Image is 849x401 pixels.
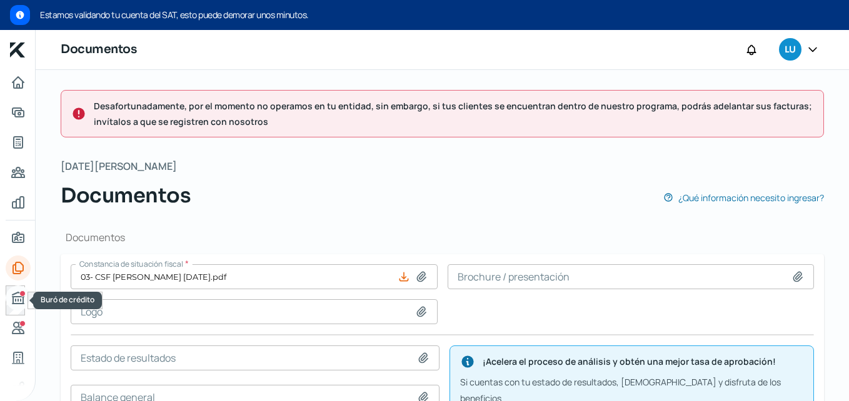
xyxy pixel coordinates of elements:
[61,157,177,176] span: [DATE][PERSON_NAME]
[6,190,31,215] a: Mis finanzas
[6,255,31,280] a: Documentos
[6,225,31,250] a: Información general
[6,315,31,340] a: Referencias
[79,259,183,269] span: Constancia de situación fiscal
[6,285,31,310] a: Buró de crédito
[61,41,136,59] h1: Documentos
[6,130,31,155] a: Tus créditos
[61,230,824,244] h1: Documentos
[6,70,31,95] a: Inicio
[40,7,839,22] span: Estamos validando tu cuenta del SAT, esto puede demorar unos minutos.
[785,42,795,57] span: LU
[678,190,824,205] span: ¿Qué información necesito ingresar?
[483,354,803,369] span: ¡Acelera el proceso de análisis y obtén una mejor tasa de aprobación!
[41,294,94,305] span: Buró de crédito
[6,375,31,400] a: Redes sociales
[61,181,191,210] span: Documentos
[94,98,813,129] span: Desafortunadamente, por el momento no operamos en tu entidad, sin embargo, si tus clientes se enc...
[6,100,31,125] a: Adelantar facturas
[6,160,31,185] a: Pago a proveedores
[6,345,31,370] a: Industria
